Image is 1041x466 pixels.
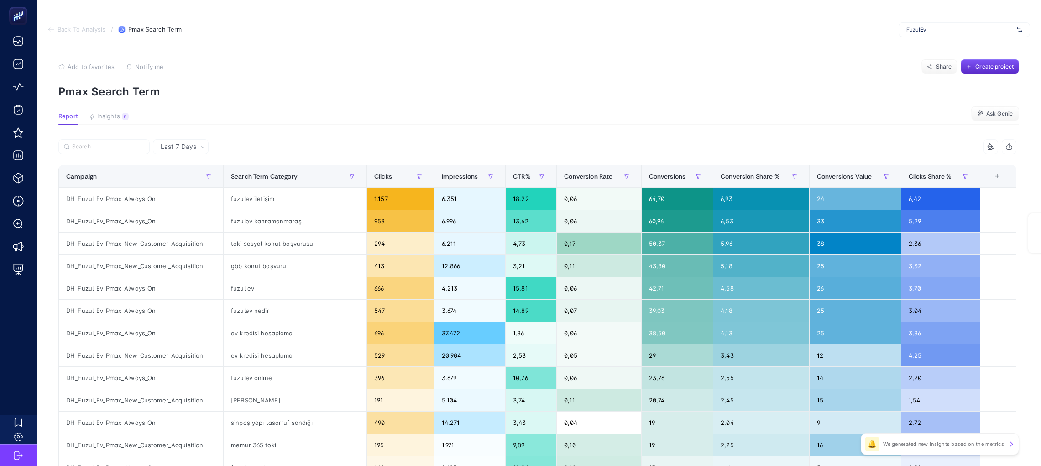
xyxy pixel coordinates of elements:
div: 19 [642,434,713,456]
div: 0,10 [557,434,641,456]
span: Add to favorites [68,63,115,70]
div: DH_Fuzul_Ev_Pmax_New_Customer_Acquisition [59,255,223,277]
div: 20.904 [434,344,506,366]
div: 1.157 [367,188,434,210]
img: svg%3e [1017,25,1022,34]
span: Notify me [135,63,163,70]
div: 33 [810,210,901,232]
button: Share [921,59,957,74]
div: 13,62 [506,210,556,232]
div: toki sosyal konut başvurusu [224,233,366,254]
div: 25 [810,255,901,277]
div: 2,55 [713,367,809,389]
div: 5,18 [713,255,809,277]
span: Campaign [66,173,97,180]
div: 0,07 [557,300,641,322]
div: 24 [810,188,901,210]
div: 0,11 [557,255,641,277]
div: 9,89 [506,434,556,456]
div: 2,25 [713,434,809,456]
div: 5.104 [434,389,506,411]
span: FuzulEv [906,26,1013,33]
div: 25 [810,322,901,344]
div: 3,43 [506,412,556,434]
div: DH_Fuzul_Ev_Pmax_Always_On [59,277,223,299]
div: 20,74 [642,389,713,411]
div: 12.866 [434,255,506,277]
div: 1,54 [901,389,980,411]
div: 4,58 [713,277,809,299]
div: 4,18 [713,300,809,322]
div: 3,43 [713,344,809,366]
span: Clicks [374,173,392,180]
div: ev kredisi hesaplama [224,322,366,344]
div: 14.271 [434,412,506,434]
div: 6.351 [434,188,506,210]
div: 490 [367,412,434,434]
div: 191 [367,389,434,411]
div: fuzulev online [224,367,366,389]
button: Ask Genie [971,106,1019,121]
span: Conversions [649,173,686,180]
div: 294 [367,233,434,254]
div: 6,93 [713,188,809,210]
span: Insights [97,113,120,120]
div: 43,80 [642,255,713,277]
span: Share [936,63,952,70]
div: 4.213 [434,277,506,299]
div: [PERSON_NAME] [224,389,366,411]
div: 4,25 [901,344,980,366]
div: 696 [367,322,434,344]
span: CTR% [513,173,531,180]
div: + [989,173,1006,180]
div: 2,53 [506,344,556,366]
button: Notify me [126,63,163,70]
div: memur 365 toki [224,434,366,456]
div: 42,71 [642,277,713,299]
div: 0,11 [557,389,641,411]
div: 1.971 [434,434,506,456]
span: / [111,26,113,33]
span: Last 7 Days [161,142,196,151]
div: 0,06 [557,210,641,232]
span: Ask Genie [986,110,1013,117]
div: 37.472 [434,322,506,344]
div: 6.211 [434,233,506,254]
div: 0,06 [557,367,641,389]
div: DH_Fuzul_Ev_Pmax_Always_On [59,412,223,434]
span: Create project [975,63,1014,70]
div: DH_Fuzul_Ev_Pmax_Always_On [59,210,223,232]
div: 3,70 [901,277,980,299]
div: 25 [810,300,901,322]
div: fuzul ev [224,277,366,299]
div: 4,13 [713,322,809,344]
div: 2,36 [901,233,980,254]
div: 3,74 [506,389,556,411]
div: DH_Fuzul_Ev_Pmax_New_Customer_Acquisition [59,434,223,456]
div: 6,53 [713,210,809,232]
div: 38 [810,233,901,254]
span: Pmax Search Term [128,26,182,33]
div: 3,04 [901,300,980,322]
div: 3,86 [901,322,980,344]
div: 2,04 [713,412,809,434]
button: Add to favorites [58,63,115,70]
button: Create project [961,59,1019,74]
div: 5,29 [901,210,980,232]
div: 1,86 [506,322,556,344]
div: fuzulev nedir [224,300,366,322]
div: 3.679 [434,367,506,389]
div: 0,06 [557,188,641,210]
div: 3,21 [506,255,556,277]
div: 39,03 [642,300,713,322]
div: 953 [367,210,434,232]
div: 3.674 [434,300,506,322]
div: 60,96 [642,210,713,232]
div: 6.996 [434,210,506,232]
div: 10 items selected [988,173,995,193]
div: 413 [367,255,434,277]
div: 19 [642,412,713,434]
span: Search Term Category [231,173,298,180]
div: fuzulev kahramanmaraş [224,210,366,232]
div: 666 [367,277,434,299]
